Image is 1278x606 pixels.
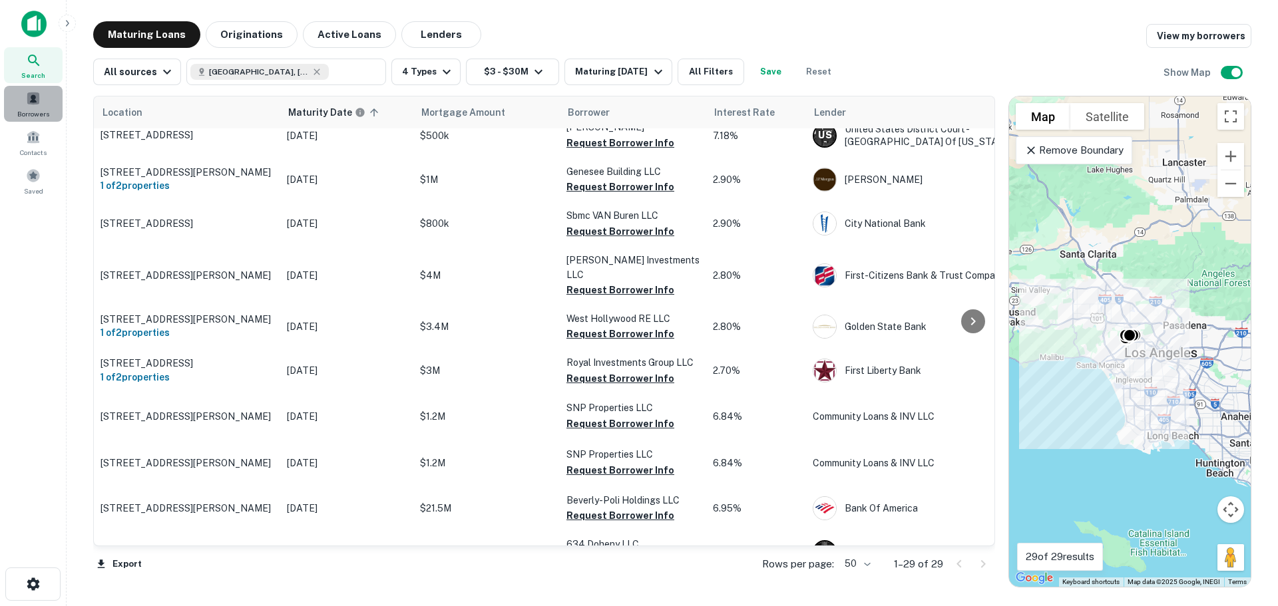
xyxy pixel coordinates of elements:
a: Saved [4,163,63,199]
p: Remove Boundary [1024,142,1124,158]
div: Maturity dates displayed may be estimated. Please contact the lender for the most accurate maturi... [288,105,365,120]
img: picture [813,315,836,338]
p: [DATE] [287,128,407,143]
p: $2M [420,545,553,559]
th: Mortgage Amount [413,96,560,128]
p: 7 A [818,545,831,559]
span: Search [21,70,45,80]
a: Borrowers [4,86,63,122]
p: 6.95% [713,501,799,516]
p: [DATE] [287,409,407,424]
div: Golden State Bank [813,315,1012,339]
p: [DATE] [287,216,407,231]
p: [STREET_ADDRESS] [101,218,274,229]
p: [STREET_ADDRESS] [101,129,274,141]
button: Show satellite imagery [1070,103,1144,130]
p: [STREET_ADDRESS][PERSON_NAME] [101,457,274,469]
button: Request Borrower Info [566,371,674,386]
button: Originations [206,21,298,48]
div: City National Bank [813,212,1012,235]
span: Lender [814,104,846,120]
button: Request Borrower Info [566,462,674,478]
span: Saved [24,186,43,196]
a: View my borrowers [1146,24,1251,48]
p: Sbmc VAN Buren LLC [566,208,700,223]
p: [DATE] [287,268,407,283]
div: 0 0 [1009,96,1251,587]
img: picture [813,264,836,287]
p: 6.84% [713,409,799,424]
p: [STREET_ADDRESS][PERSON_NAME] [101,313,274,325]
p: [DATE] [287,172,407,187]
button: Maturing [DATE] [564,59,672,85]
button: Request Borrower Info [566,282,674,298]
span: Location [102,104,160,120]
p: $500k [420,128,553,143]
button: Show street map [1016,103,1070,130]
p: 2.70% [713,363,799,378]
span: Borrowers [17,108,49,119]
div: United States District Court - [GEOGRAPHIC_DATA] Of [US_STATE] [813,123,1012,147]
p: [STREET_ADDRESS][PERSON_NAME] [101,269,274,281]
button: Save your search to get updates of matches that match your search criteria. [749,59,792,85]
div: First Liberty Bank [813,359,1012,382]
button: Zoom in [1217,143,1244,170]
p: West Hollywood RE LLC [566,311,700,326]
img: capitalize-icon.png [21,11,47,37]
p: $1.2M [420,409,553,424]
p: Genesee Building LLC [566,164,700,179]
p: 634 Doheny LLC [566,537,700,551]
div: 50 [839,554,873,573]
button: Toggle fullscreen view [1217,103,1244,130]
img: Google [1012,569,1056,587]
p: [DATE] [287,363,407,378]
p: [DATE] [287,545,407,559]
th: Maturity dates displayed may be estimated. Please contact the lender for the most accurate maturi... [280,96,413,128]
p: 6.84% [713,456,799,470]
iframe: Chat Widget [1211,500,1278,563]
button: Keyboard shortcuts [1062,577,1120,587]
span: Interest Rate [714,104,792,120]
span: Maturity dates displayed may be estimated. Please contact the lender for the most accurate maturi... [288,105,383,120]
button: Request Borrower Info [566,416,674,432]
p: [STREET_ADDRESS][PERSON_NAME] [101,410,274,422]
a: Open this area in Google Maps (opens a new window) [1012,569,1056,587]
div: First-citizens Bank & Trust Company [813,263,1012,287]
h6: 1 of 2 properties [101,325,274,340]
button: Request Borrower Info [566,508,674,524]
button: Lenders [401,21,481,48]
p: 2.90% [713,172,799,187]
p: [DATE] [287,456,407,470]
button: Request Borrower Info [566,135,674,151]
th: Borrower [560,96,706,128]
th: Location [94,96,280,128]
p: 1–29 of 29 [894,556,943,572]
p: Rows per page: [762,556,834,572]
button: All Filters [678,59,744,85]
a: Contacts [4,124,63,160]
p: $1.2M [420,456,553,470]
p: 29 of 29 results [1026,549,1094,565]
th: Interest Rate [706,96,806,128]
h6: 1 of 2 properties [101,370,274,384]
p: 7.18% [713,128,799,143]
div: Bank Of America [813,496,1012,520]
div: Search [4,47,63,83]
p: 2.80% [713,319,799,334]
p: [DATE] [287,501,407,516]
p: Royal Investments Group LLC [566,355,700,370]
p: $4M [420,268,553,283]
p: Community Loans & INV LLC [813,456,1012,470]
button: $3 - $30M [466,59,559,85]
p: $3M [420,363,553,378]
div: 705 [PERSON_NAME] LLC [813,540,1012,564]
span: Map data ©2025 Google, INEGI [1128,578,1220,585]
button: Request Borrower Info [566,179,674,195]
p: $21.5M [420,501,553,516]
p: U S [818,128,831,142]
button: Export [93,554,145,574]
